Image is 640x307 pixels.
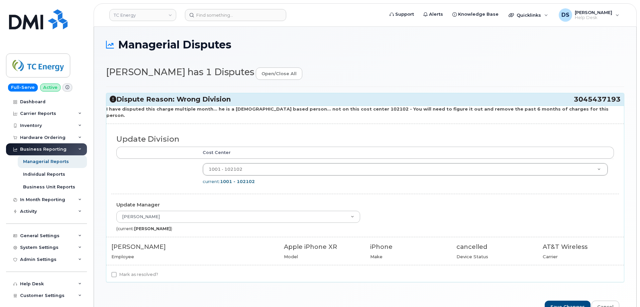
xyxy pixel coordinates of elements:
[116,202,614,208] h4: Update Manager
[370,243,446,251] div: iPhone
[110,95,621,104] h3: Dispute Reason: Wrong Division
[116,226,172,231] small: (current: )
[209,167,242,172] span: 1001 - 102102
[370,254,446,260] div: Make
[543,254,619,260] div: Carrier
[456,254,533,260] div: Device Status
[116,135,614,143] h3: Update Division
[456,243,533,251] div: cancelled
[111,243,274,251] div: [PERSON_NAME]
[106,67,624,80] h2: [PERSON_NAME] has 1 Disputes
[284,243,360,251] div: Apple iPhone XR
[203,179,255,184] span: current:
[111,271,158,279] label: Mark as resolved?
[111,254,274,260] div: Employee
[284,254,360,260] div: Model
[134,226,171,231] strong: [PERSON_NAME]
[111,272,117,277] input: Mark as resolved?
[220,179,255,184] strong: 1001 - 102102
[106,39,624,50] h1: Managerial Disputes
[574,95,621,104] span: 3045437193
[106,106,609,118] strong: I have disputed this charge multiple month... he is a [DEMOGRAPHIC_DATA] based person... not on t...
[256,67,302,80] a: open/close all
[197,147,614,159] th: Cost Center
[203,163,608,175] a: 1001 - 102102
[543,243,619,251] div: AT&T Wireless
